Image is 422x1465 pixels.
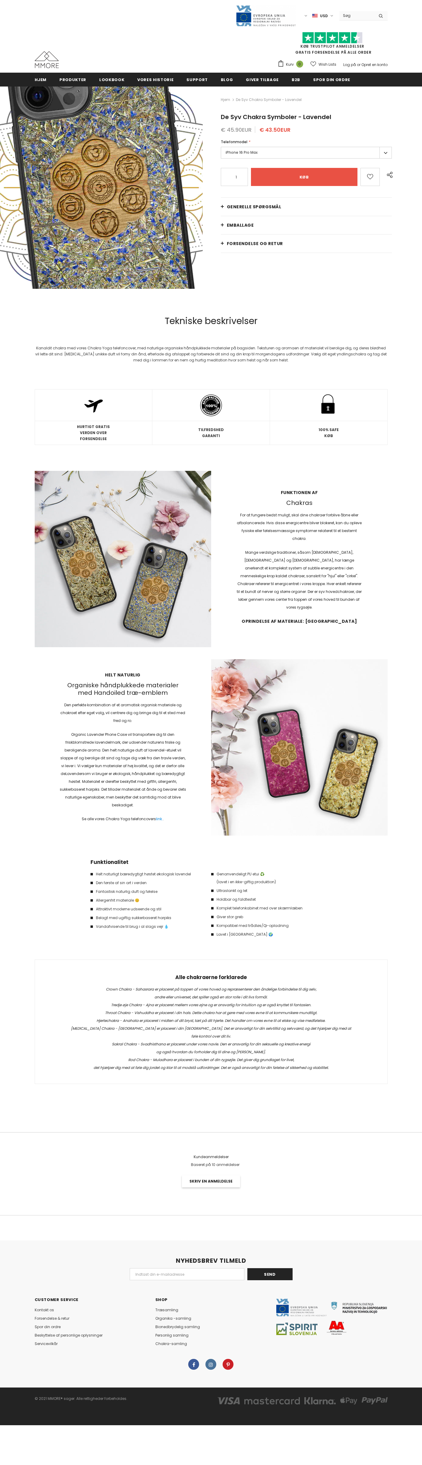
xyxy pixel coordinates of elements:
[99,73,124,86] a: Lookbook
[247,1268,293,1280] input: Send
[155,1341,187,1346] span: Chakra-samling
[59,731,186,809] p: Organic Lavender Phone Case vil transportere dig til den friskblomstrede lavendelmark, der udsend...
[155,1314,191,1323] a: Organika -samling
[202,433,220,438] strong: GARANTI
[316,392,341,418] img: ikon for sikkert køb
[310,59,336,70] a: Wish Lists
[99,77,124,83] span: Lookbook
[186,73,208,86] a: support
[300,44,364,49] a: Køb TrustPilot Anmeldelser
[36,345,47,351] span: Kanal
[221,73,233,86] a: Blog
[236,13,296,18] a: Javni Razpis
[339,11,374,20] input: Search Site
[35,1331,103,1340] a: Beskyttelse af personlige oplysninger
[236,511,363,543] p: For at fungere bedst muligt, skal dine chakraer forblive åbne eller afbalancerede. Hvis disse ene...
[278,35,388,55] span: GRATIS FORSENDELSE PÅ ALLE ORDER
[357,62,360,67] span: or
[35,1297,78,1303] span: Customer Service
[246,77,278,83] span: Giver tilbage
[155,1306,178,1314] a: Træsamling
[320,13,328,19] span: USD
[59,701,186,725] p: Den perfekte kombination af et aromatisk organisk materiale og chakraet efter eget valg, vil cent...
[155,1331,189,1340] a: Personlig samling
[69,1025,353,1040] p: [MEDICAL_DATA] Chakra - [GEOGRAPHIC_DATA] er placeret i din [GEOGRAPHIC_DATA]. Det er ansvarligt ...
[211,659,388,836] img: Organisk materiale telefontasker med alle syv chakra yoga symboler
[211,904,326,912] li: Komplet telefonkabinet med over skærmlæben
[313,77,350,83] span: Spor din ordre
[211,870,326,886] li: Genanvendeligt PU etui ♻️ (lavet i en ikke-giftig produktion)
[90,905,205,913] li: Attraktivt moderne udseende og stil
[221,126,252,134] span: € 45.90EUR
[319,61,336,68] span: Wish Lists
[90,879,205,887] li: Den første af sin art i verden
[69,1040,353,1056] p: Sakral Chakra - Svadhisthana er placeret under vores navle. Den er ansvarlig for din seksuelle og...
[35,345,388,363] div: dit chakra med vores Chakra Yoga telefoncover, med naturlige organiske håndplukkede materialer på...
[246,73,278,86] a: Giver tilbage
[35,1306,54,1314] a: Kontakt os
[221,113,331,121] span: De Syv Chakra Symboler - Lavendel
[198,427,224,432] strong: TILFREDSHED
[362,1397,388,1404] img: paypal
[156,816,163,821] a: link.
[278,60,306,69] a: Kurv 0
[292,77,300,83] span: B2B
[313,73,350,86] a: Spor din ordre
[236,490,363,496] strong: Funktionen af
[236,499,363,507] h3: Chakras
[155,1297,168,1303] span: SHOP
[211,896,326,903] li: Holdbar og faldtestet
[211,922,326,930] li: Kompatibel med trådløs/Qi-opladning
[82,394,105,416] img: HURTIG FORSENDELSE verdensomspændende ikon
[259,126,290,134] span: € 43.50EUR
[65,771,82,776] span: Lavender
[221,216,392,234] a: EMBALLAGE
[227,222,254,228] span: EMBALLAGE
[236,617,363,625] strong: OPRINDELSE AF MATERIALE: [GEOGRAPHIC_DATA]
[130,1268,244,1280] input: Email Address
[35,1394,207,1403] div: © 2021 MMORE® sager. Alle rettigheder forbeholdes.
[90,896,205,904] li: Allergenfrit materiale 😊
[77,424,110,429] strong: HURTIGT GRATIS
[221,147,392,159] label: iPhone 16 Pro Max
[304,1397,336,1404] img: american_express
[90,870,205,878] li: Helt naturligt bæredygtigt høstet økologisk lavendel
[155,1340,187,1348] a: Chakra-samling
[221,139,247,144] span: Telefonmodel
[35,51,59,68] img: MMORE Cases
[324,433,333,438] strong: KØB
[276,1299,388,1335] img: Javni Razpis
[90,914,205,922] li: Belagt med ugiftig sukkerbaseret harpiks
[155,1316,191,1321] span: Organika -samling
[155,1324,200,1329] span: Bionedbrydelig samling
[182,1175,240,1187] a: Skriv en anmeldelse
[59,672,186,678] strong: Helt naturlig
[59,73,86,86] a: Produkter
[236,96,302,103] span: De Syv Chakra Symboler - Lavendel
[221,235,392,253] a: Forsendelse og retur
[200,394,222,417] img: TILFREDSHED GARANTI ikon
[211,887,326,895] li: Ultraslankt og let
[69,1009,353,1017] p: Throat Chakra - Vishuddha er placeret i din hals. Dette chakra har at gøre med vores evne til at ...
[221,77,233,83] span: Blog
[59,815,186,823] p: Se alle vores Chakra Yoga telefoncovers .
[35,73,47,86] a: Hjem
[80,430,107,435] strong: VERDEN OVER
[211,931,326,938] li: Lavet i [GEOGRAPHIC_DATA] 🌍
[137,73,173,86] a: Vores historie
[90,858,205,866] h4: Funktionalitet
[191,1162,240,1167] span: Baseret på 10 anmeldelser
[227,241,283,247] span: Forsendelse og retur
[217,1397,240,1404] img: visa
[221,96,230,103] a: Hjem
[343,62,356,67] a: Log på
[292,73,300,86] a: B2B
[35,1341,58,1346] span: Servicevilkår
[176,1256,246,1265] span: NYHEDSBREV TILMELD
[59,682,186,697] h3: Organiske håndplukkede materialer med Handoiled træ-emblem
[155,1323,200,1331] a: Bionedbrydelig samling
[211,913,326,921] li: Giver stor greb
[236,549,363,611] p: Mange verdslige traditioner, såsom [DEMOGRAPHIC_DATA], [DEMOGRAPHIC_DATA] og [DEMOGRAPHIC_DATA], ...
[35,1323,61,1331] a: Spor din ordre
[244,1397,300,1404] img: master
